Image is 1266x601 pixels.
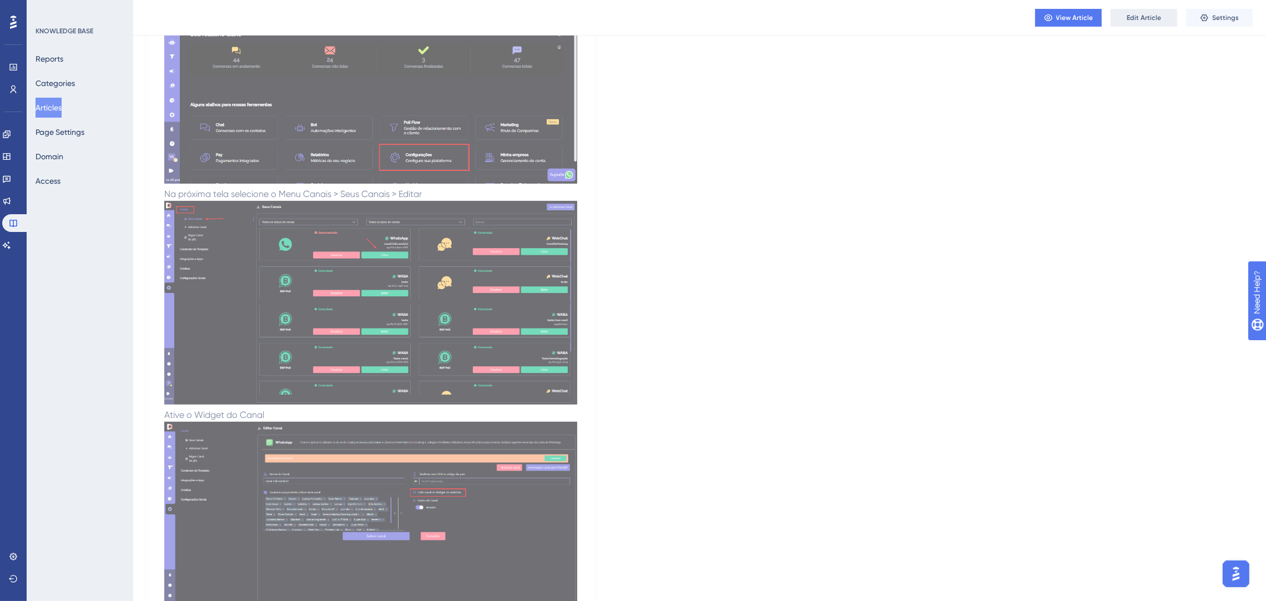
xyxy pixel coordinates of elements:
[36,171,60,191] button: Access
[164,410,264,420] span: Ative o Widget do Canal
[36,27,93,36] div: KNOWLEDGE BASE
[36,49,63,69] button: Reports
[36,122,84,142] button: Page Settings
[1212,13,1239,22] span: Settings
[1127,13,1161,22] span: Edit Article
[36,147,63,166] button: Domain
[26,3,69,16] span: Need Help?
[36,73,75,93] button: Categories
[1111,9,1177,27] button: Edit Article
[1186,9,1253,27] button: Settings
[1056,13,1093,22] span: View Article
[36,98,62,118] button: Articles
[164,189,422,199] span: Na próxima tela selecione o Menu Canais > Seus Canais > Editar
[1035,9,1102,27] button: View Article
[1219,557,1253,590] iframe: UserGuiding AI Assistant Launcher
